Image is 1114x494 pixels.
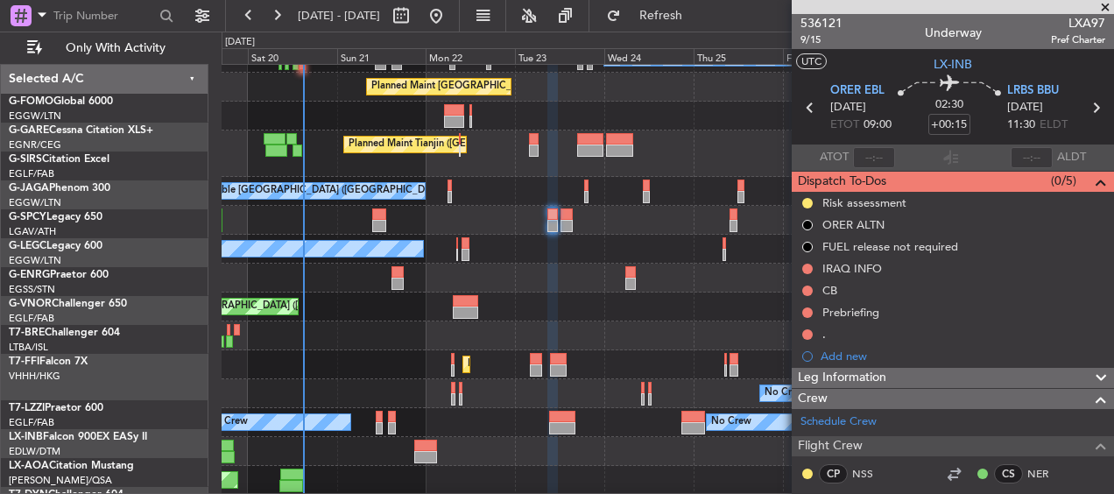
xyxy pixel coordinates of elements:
[110,293,398,320] div: Unplanned Maint [GEOGRAPHIC_DATA] ([GEOGRAPHIC_DATA])
[9,109,61,123] a: EGGW/LTN
[9,125,49,136] span: G-GARE
[822,327,826,342] div: .
[9,370,60,383] a: VHHH/HKG
[1007,116,1035,134] span: 11:30
[349,131,553,158] div: Planned Maint Tianjin ([GEOGRAPHIC_DATA])
[800,413,877,431] a: Schedule Crew
[9,299,127,309] a: G-VNORChallenger 650
[53,3,154,29] input: Trip Number
[9,356,88,367] a: T7-FFIFalcon 7X
[9,183,49,194] span: G-JAGA
[994,464,1023,483] div: CS
[9,254,61,267] a: EGGW/LTN
[225,35,255,50] div: [DATE]
[9,474,112,487] a: [PERSON_NAME]/QSA
[19,34,190,62] button: Only With Activity
[9,432,43,442] span: LX-INB
[822,261,882,276] div: IRAQ INFO
[371,74,647,100] div: Planned Maint [GEOGRAPHIC_DATA] ([GEOGRAPHIC_DATA])
[798,389,828,409] span: Crew
[1057,149,1086,166] span: ALDT
[830,116,859,134] span: ETOT
[1040,116,1068,134] span: ELDT
[853,147,895,168] input: --:--
[822,283,837,298] div: CB
[9,212,102,222] a: G-SPCYLegacy 650
[800,14,843,32] span: 536121
[598,2,703,30] button: Refresh
[46,42,185,54] span: Only With Activity
[604,48,694,64] div: Wed 24
[852,466,892,482] a: NSS
[694,48,783,64] div: Thu 25
[208,409,248,435] div: No Crew
[9,328,120,338] a: T7-BREChallenger 604
[9,432,147,442] a: LX-INBFalcon 900EX EASy II
[822,305,879,320] div: Prebriefing
[9,270,50,280] span: G-ENRG
[624,10,698,22] span: Refresh
[9,167,54,180] a: EGLF/FAB
[934,55,972,74] span: LX-INB
[9,154,109,165] a: G-SIRSCitation Excel
[820,149,849,166] span: ATOT
[798,172,886,192] span: Dispatch To-Dos
[935,96,963,114] span: 02:30
[1051,32,1105,47] span: Pref Charter
[9,341,48,354] a: LTBA/ISL
[765,380,805,406] div: No Crew
[1051,172,1076,190] span: (0/5)
[9,403,45,413] span: T7-LZZI
[1007,82,1059,100] span: LRBS BBU
[468,351,635,378] div: Planned Maint [GEOGRAPHIC_DATA]
[830,82,885,100] span: ORER EBL
[796,53,827,69] button: UTC
[822,217,885,232] div: ORER ALTN
[822,239,958,254] div: FUEL release not required
[9,196,61,209] a: EGGW/LTN
[830,99,866,116] span: [DATE]
[800,32,843,47] span: 9/15
[9,96,53,107] span: G-FOMO
[9,241,102,251] a: G-LEGCLegacy 600
[819,464,848,483] div: CP
[864,116,892,134] span: 09:00
[798,368,886,388] span: Leg Information
[9,312,54,325] a: EGLF/FAB
[925,24,982,42] div: Underway
[9,328,45,338] span: T7-BRE
[9,461,134,471] a: LX-AOACitation Mustang
[426,48,515,64] div: Mon 22
[9,96,113,107] a: G-FOMOGlobal 6000
[337,48,427,64] div: Sun 21
[9,125,153,136] a: G-GARECessna Citation XLS+
[1027,466,1067,482] a: NER
[9,138,61,152] a: EGNR/CEG
[9,416,54,429] a: EGLF/FAB
[515,48,604,64] div: Tue 23
[822,195,906,210] div: Risk assessment
[9,356,39,367] span: T7-FFI
[821,349,1105,363] div: Add new
[9,241,46,251] span: G-LEGC
[9,299,52,309] span: G-VNOR
[783,48,872,64] div: Fri 26
[9,212,46,222] span: G-SPCY
[163,178,448,204] div: A/C Unavailable [GEOGRAPHIC_DATA] ([GEOGRAPHIC_DATA])
[9,445,60,458] a: EDLW/DTM
[248,48,337,64] div: Sat 20
[9,225,56,238] a: LGAV/ATH
[1007,99,1043,116] span: [DATE]
[9,283,55,296] a: EGSS/STN
[711,409,751,435] div: No Crew
[9,461,49,471] span: LX-AOA
[798,436,863,456] span: Flight Crew
[9,403,103,413] a: T7-LZZIPraetor 600
[9,183,110,194] a: G-JAGAPhenom 300
[298,8,380,24] span: [DATE] - [DATE]
[9,270,109,280] a: G-ENRGPraetor 600
[9,154,42,165] span: G-SIRS
[1051,14,1105,32] span: LXA97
